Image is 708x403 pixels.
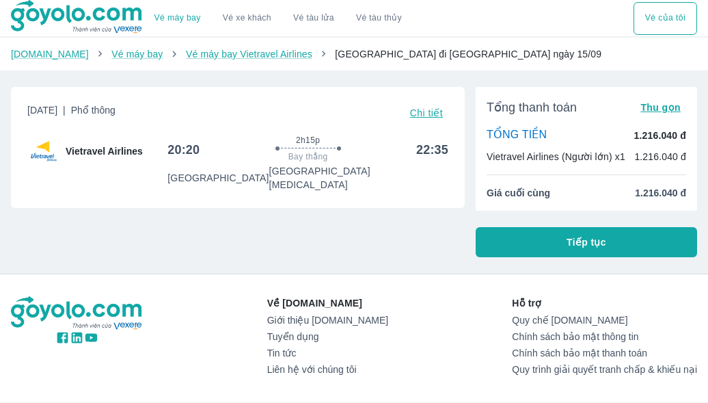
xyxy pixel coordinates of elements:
button: Vé của tôi [634,2,697,35]
span: Vietravel Airlines [66,144,143,158]
a: Tin tức [267,348,388,359]
nav: breadcrumb [11,47,697,61]
span: 2h15p [296,135,320,146]
a: Giới thiệu [DOMAIN_NAME] [267,315,388,326]
a: Vé xe khách [223,13,271,23]
a: Vé máy bay Vietravel Airlines [186,49,312,60]
a: Tuyển dụng [267,331,388,342]
div: choose transportation mode [634,2,697,35]
a: Quy trình giải quyết tranh chấp & khiếu nại [512,364,697,375]
p: [GEOGRAPHIC_DATA] [167,171,269,185]
span: Tổng thanh toán [487,99,577,116]
p: Hỗ trợ [512,296,697,310]
div: choose transportation mode [144,2,413,35]
p: 1.216.040 đ [634,150,686,164]
button: Vé tàu thủy [345,2,413,35]
span: Tiếp tục [567,235,606,249]
h6: 20:20 [167,142,200,158]
a: Vé máy bay [111,49,163,60]
img: logo [11,296,144,330]
button: Thu gọn [635,98,686,117]
p: Vietravel Airlines (Người lớn) x1 [487,150,625,164]
span: [DATE] [27,103,115,122]
a: Chính sách bảo mật thanh toán [512,348,697,359]
span: 1.216.040 đ [635,186,686,200]
span: [GEOGRAPHIC_DATA] đi [GEOGRAPHIC_DATA] ngày 15/09 [335,49,601,60]
p: [GEOGRAPHIC_DATA] [MEDICAL_DATA] [269,164,448,192]
a: Vé máy bay [154,13,201,23]
span: Bay thẳng [288,151,328,162]
p: 1.216.040 đ [634,129,686,142]
span: Giá cuối cùng [487,186,550,200]
p: TỔNG TIỀN [487,128,547,143]
a: [DOMAIN_NAME] [11,49,89,60]
a: Chính sách bảo mật thông tin [512,331,697,342]
a: Liên hệ với chúng tôi [267,364,388,375]
span: Chi tiết [410,107,443,118]
span: | [63,105,66,116]
span: Phổ thông [71,105,115,116]
a: Vé tàu lửa [282,2,345,35]
button: Tiếp tục [476,227,697,257]
p: Về [DOMAIN_NAME] [267,296,388,310]
h6: 22:35 [416,142,448,158]
a: Quy chế [DOMAIN_NAME] [512,315,697,326]
span: Thu gọn [640,102,681,113]
button: Chi tiết [405,103,448,122]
